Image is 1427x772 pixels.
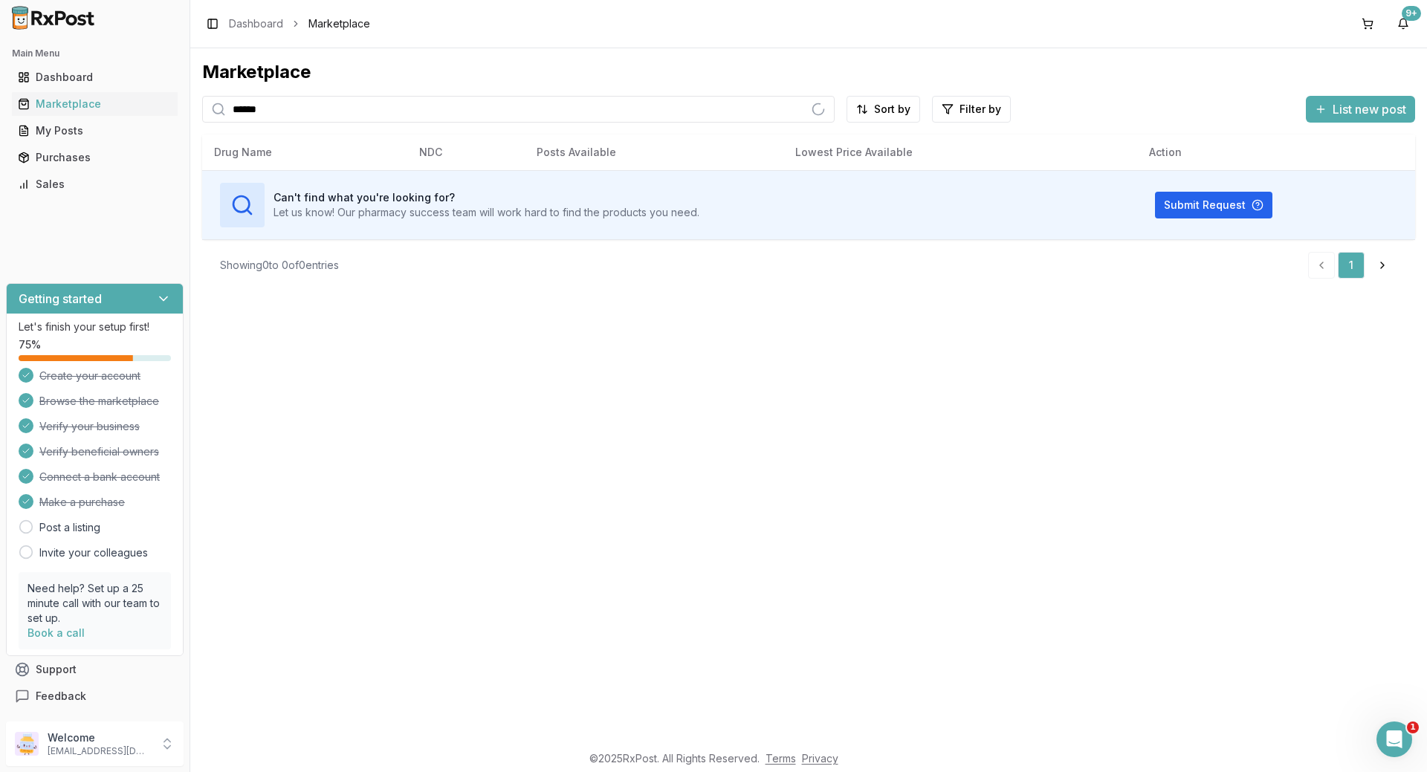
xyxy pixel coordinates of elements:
button: List new post [1306,96,1415,123]
button: Filter by [932,96,1011,123]
button: Dashboard [6,65,184,89]
nav: breadcrumb [229,16,370,31]
span: Browse the marketplace [39,394,159,409]
a: Book a call [27,626,85,639]
a: Marketplace [12,91,178,117]
div: Purchases [18,150,172,165]
span: List new post [1333,100,1406,118]
a: Dashboard [229,16,283,31]
a: Invite your colleagues [39,545,148,560]
h2: Main Menu [12,48,178,59]
a: Go to next page [1368,252,1397,279]
div: Sales [18,177,172,192]
span: Filter by [960,102,1001,117]
a: Post a listing [39,520,100,535]
h3: Getting started [19,290,102,308]
div: 9+ [1402,6,1421,21]
h3: Can't find what you're looking for? [274,190,699,205]
img: User avatar [15,732,39,756]
div: My Posts [18,123,172,138]
p: Need help? Set up a 25 minute call with our team to set up. [27,581,162,626]
a: 1 [1338,252,1365,279]
button: 9+ [1391,12,1415,36]
a: Privacy [802,752,838,765]
span: Feedback [36,689,86,704]
button: Submit Request [1155,192,1272,218]
p: [EMAIL_ADDRESS][DOMAIN_NAME] [48,745,151,757]
span: Connect a bank account [39,470,160,484]
span: 1 [1407,721,1419,733]
th: NDC [407,134,525,170]
span: Verify beneficial owners [39,444,159,459]
button: Support [6,656,184,683]
div: Dashboard [18,70,172,85]
img: RxPost Logo [6,6,101,30]
a: List new post [1306,103,1415,118]
button: Sales [6,172,184,196]
th: Drug Name [202,134,407,170]
th: Posts Available [525,134,783,170]
button: Purchases [6,146,184,169]
button: Marketplace [6,92,184,116]
a: Sales [12,171,178,198]
button: My Posts [6,119,184,143]
button: Feedback [6,683,184,710]
th: Lowest Price Available [783,134,1137,170]
nav: pagination [1308,252,1397,279]
a: My Posts [12,117,178,144]
p: Welcome [48,730,151,745]
div: Marketplace [18,97,172,111]
p: Let us know! Our pharmacy success team will work hard to find the products you need. [274,205,699,220]
a: Purchases [12,144,178,171]
div: Marketplace [202,60,1415,84]
th: Action [1137,134,1415,170]
span: Verify your business [39,419,140,434]
a: Terms [766,752,796,765]
p: Let's finish your setup first! [19,319,171,334]
span: 75 % [19,337,41,352]
span: Create your account [39,369,140,383]
button: Sort by [847,96,920,123]
span: Marketplace [308,16,370,31]
div: Showing 0 to 0 of 0 entries [220,258,339,273]
iframe: Intercom live chat [1376,721,1412,757]
span: Sort by [874,102,910,117]
span: Make a purchase [39,495,125,510]
a: Dashboard [12,64,178,91]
